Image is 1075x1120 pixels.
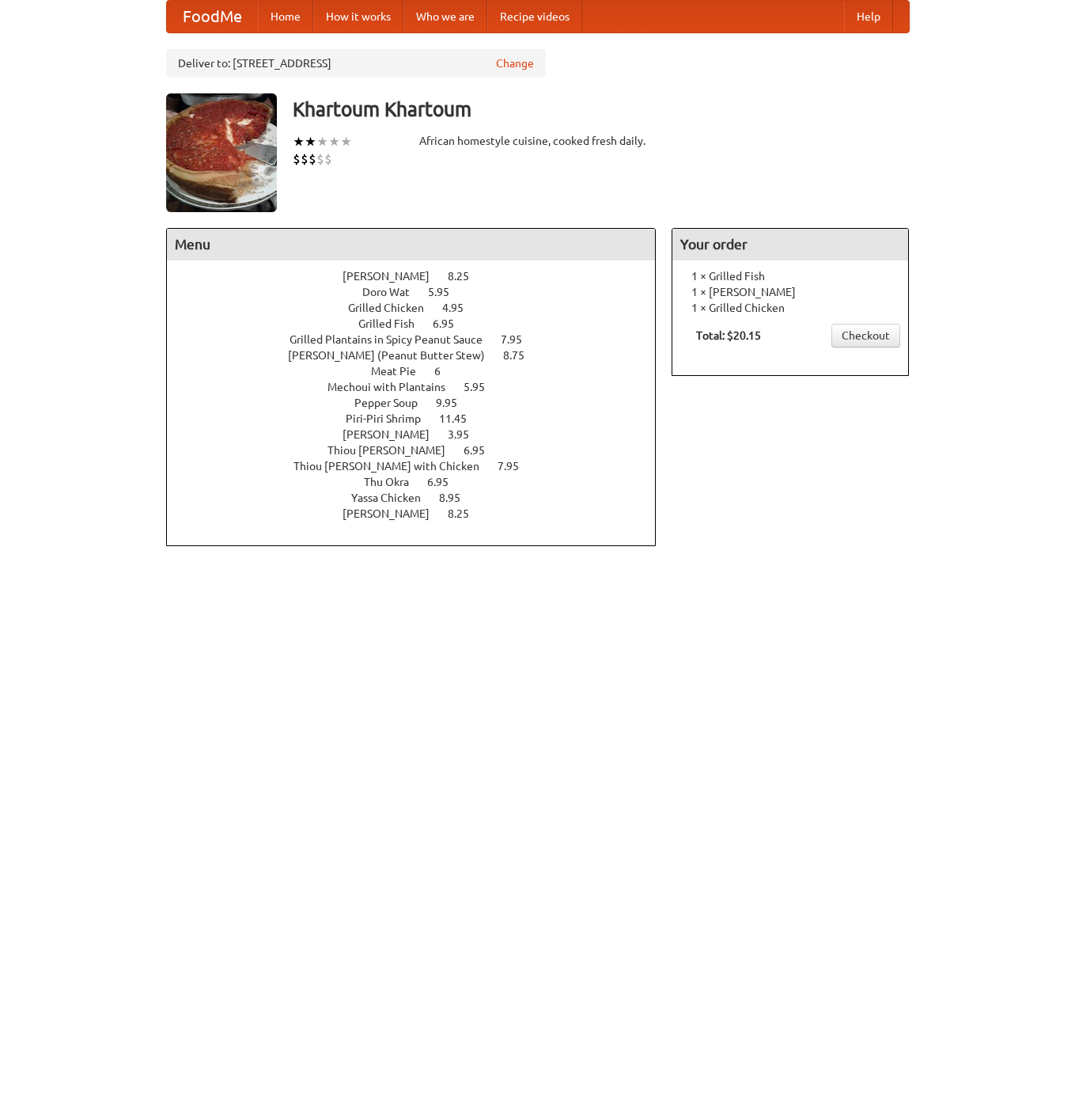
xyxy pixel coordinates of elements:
[167,229,656,260] h4: Menu
[428,286,465,298] span: 5.95
[403,1,487,32] a: Who we are
[503,349,540,362] span: 8.75
[258,1,313,32] a: Home
[290,333,551,346] a: Grilled Plantains in Spicy Peanut Sauce 7.95
[496,55,534,71] a: Change
[288,349,501,362] span: [PERSON_NAME] (Peanut Butter Stew)
[346,412,496,425] a: Piri-Piri Shrimp 11.45
[464,381,501,393] span: 5.95
[301,150,308,168] li: $
[439,492,476,504] span: 8.95
[166,49,546,78] div: Deliver to: [STREET_ADDRESS]
[343,507,498,520] a: [PERSON_NAME] 8.25
[498,460,535,473] span: 7.95
[434,365,456,378] span: 6
[348,302,440,314] span: Grilled Chicken
[343,270,498,283] a: [PERSON_NAME] 8.25
[328,133,340,150] li: ★
[358,317,483,330] a: Grilled Fish 6.95
[680,300,900,316] li: 1 × Grilled Chicken
[680,268,900,284] li: 1 × Grilled Fish
[680,284,900,300] li: 1 × [PERSON_NAME]
[316,133,328,150] li: ★
[167,1,258,32] a: FoodMe
[354,397,486,409] a: Pepper Soup 9.95
[340,133,352,150] li: ★
[696,329,761,342] b: Total: $20.15
[844,1,893,32] a: Help
[327,444,461,457] span: Thiou [PERSON_NAME]
[439,412,483,425] span: 11.45
[464,444,501,457] span: 6.95
[448,428,485,441] span: 3.95
[166,93,277,212] img: angular.jpg
[327,444,514,457] a: Thiou [PERSON_NAME] 6.95
[293,93,910,125] h3: Khartoum Khartoum
[343,507,445,520] span: [PERSON_NAME]
[313,1,403,32] a: How it works
[362,286,426,298] span: Doro Wat
[448,270,485,283] span: 8.25
[419,133,657,149] div: African homestyle cuisine, cooked fresh daily.
[354,397,433,409] span: Pepper Soup
[327,381,514,393] a: Mechoui with Plantains 5.95
[308,150,316,168] li: $
[293,460,548,473] a: Thiou [PERSON_NAME] with Chicken 7.95
[433,317,470,330] span: 6.95
[358,317,430,330] span: Grilled Fish
[351,492,437,504] span: Yassa Chicken
[371,365,432,378] span: Meat Pie
[316,150,324,168] li: $
[288,349,554,362] a: [PERSON_NAME] (Peanut Butter Stew) 8.75
[351,492,490,504] a: Yassa Chicken 8.95
[343,428,498,441] a: [PERSON_NAME] 3.95
[364,476,425,488] span: Thu Okra
[290,333,498,346] span: Grilled Plantains in Spicy Peanut Sauce
[343,270,445,283] span: [PERSON_NAME]
[348,302,493,314] a: Grilled Chicken 4.95
[501,333,538,346] span: 7.95
[324,150,332,168] li: $
[448,507,485,520] span: 8.25
[364,476,478,488] a: Thu Okra 6.95
[327,381,461,393] span: Mechoui with Plantains
[442,302,479,314] span: 4.95
[293,460,495,473] span: Thiou [PERSON_NAME] with Chicken
[293,150,301,168] li: $
[371,365,470,378] a: Meat Pie 6
[427,476,464,488] span: 6.95
[293,133,305,150] li: ★
[305,133,316,150] li: ★
[487,1,582,32] a: Recipe videos
[362,286,479,298] a: Doro Wat 5.95
[436,397,473,409] span: 9.95
[831,324,900,347] a: Checkout
[672,229,908,260] h4: Your order
[346,412,437,425] span: Piri-Piri Shrimp
[343,428,445,441] span: [PERSON_NAME]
